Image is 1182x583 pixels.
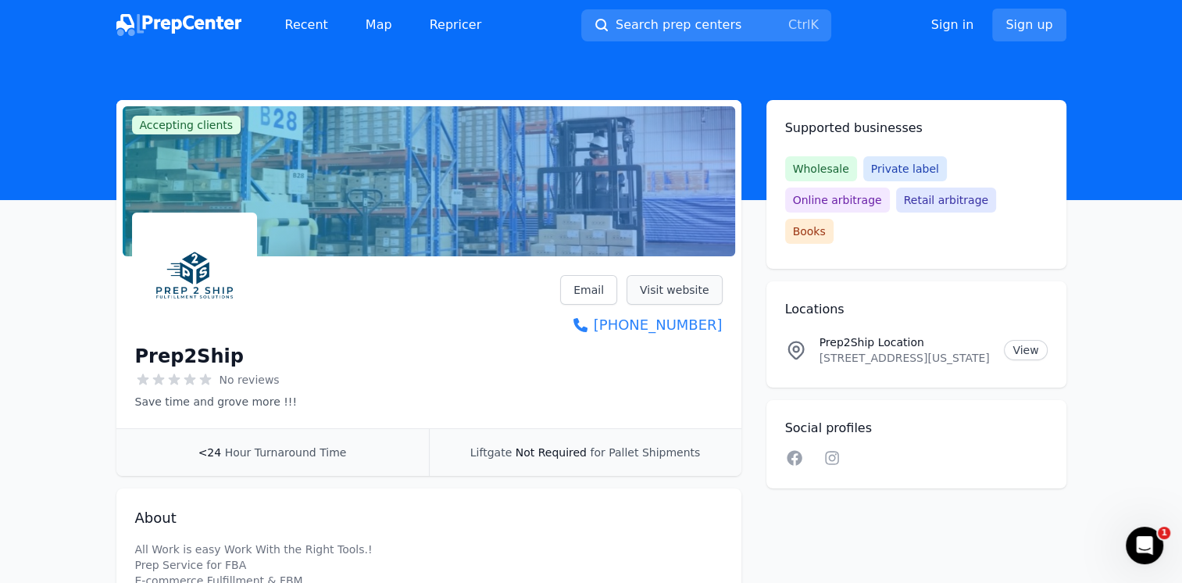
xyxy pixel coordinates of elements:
[135,507,723,529] h2: About
[135,394,297,410] p: Save time and grove more !!!
[1126,527,1163,564] iframe: Intercom live chat
[896,188,996,213] span: Retail arbitrage
[785,156,857,181] span: Wholesale
[1004,340,1047,360] a: View
[785,188,890,213] span: Online arbitrage
[616,16,741,34] span: Search prep centers
[470,446,512,459] span: Liftgate
[225,446,347,459] span: Hour Turnaround Time
[560,275,617,305] a: Email
[863,156,947,181] span: Private label
[810,17,819,32] kbd: K
[132,116,241,134] span: Accepting clients
[135,216,254,334] img: Prep2Ship
[273,9,341,41] a: Recent
[581,9,831,41] button: Search prep centersCtrlK
[627,275,723,305] a: Visit website
[992,9,1066,41] a: Sign up
[785,219,834,244] span: Books
[516,446,587,459] span: Not Required
[785,119,1048,138] h2: Supported businesses
[820,334,992,350] p: Prep2Ship Location
[788,17,810,32] kbd: Ctrl
[785,419,1048,438] h2: Social profiles
[820,350,992,366] p: [STREET_ADDRESS][US_STATE]
[785,300,1048,319] h2: Locations
[560,314,722,336] a: [PHONE_NUMBER]
[417,9,495,41] a: Repricer
[135,344,244,369] h1: Prep2Ship
[590,446,700,459] span: for Pallet Shipments
[931,16,974,34] a: Sign in
[1158,527,1170,539] span: 1
[353,9,405,41] a: Map
[198,446,222,459] span: <24
[220,372,280,388] span: No reviews
[116,14,241,36] img: PrepCenter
